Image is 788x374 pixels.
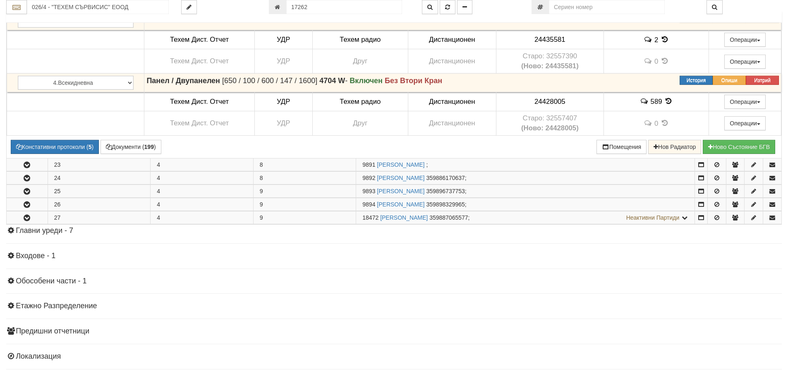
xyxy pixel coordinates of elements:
td: ; [356,211,695,224]
span: [650 / 100 / 600 / 147 / 1600] [222,77,317,85]
span: 0 [654,119,658,127]
a: [PERSON_NAME] [377,161,424,168]
span: Партида № [362,201,375,208]
span: Техем Дист. Отчет [170,119,229,127]
td: ; [356,185,695,198]
span: 359896737753 [426,188,465,194]
td: УДР [254,111,312,136]
span: 24428005 [534,98,565,105]
h4: Главни уреди - 7 [6,227,782,235]
span: Техем Дист. Отчет [170,36,229,43]
b: (Ново: 24435581) [521,62,579,70]
span: Техем Дист. Отчет [170,98,229,105]
h4: Входове - 1 [6,252,782,260]
td: Устройство със сериен номер 32557390 беше подменено от устройство със сериен номер 24435581 [496,49,604,74]
button: Констативни протоколи (5) [11,140,99,154]
td: 4 [151,198,254,211]
span: История на забележките [640,97,650,105]
strong: Включен [350,77,383,85]
span: 8 [260,175,263,181]
span: Партида № [362,214,378,221]
span: Партида № [362,175,375,181]
td: УДР [254,30,312,49]
td: 4 [151,211,254,224]
span: История на забележките [644,119,654,127]
strong: Панел / Двупанелен [146,77,220,85]
td: Устройство със сериен номер 32557407 беше подменено от устройство със сериен номер 24428005 [496,111,604,136]
h4: Обособени части - 1 [6,277,782,285]
td: Дистанционен [408,30,496,49]
button: Операции [724,55,766,69]
span: История на показанията [664,97,673,105]
span: Партида № [362,161,375,168]
td: Техем радио [312,92,408,111]
td: Техем радио [312,30,408,49]
button: Новo Състояние БГВ [703,140,775,154]
span: 9 [260,201,263,208]
a: [PERSON_NAME] [380,214,428,221]
span: История на показанията [660,57,669,65]
td: 4 [151,172,254,185]
td: Друг [312,111,408,136]
td: Друг [312,49,408,74]
a: [PERSON_NAME] [377,188,424,194]
span: 589 [651,98,662,105]
h4: Етажно Разпределение [6,302,782,310]
span: 359898329965 [426,201,465,208]
span: 9 [260,214,263,221]
button: Операции [724,95,766,109]
td: УДР [254,92,312,111]
h4: Локализация [6,352,782,361]
b: (Ново: 24428005) [521,124,579,132]
td: УДР [254,49,312,74]
span: Партида № [362,188,375,194]
td: 4 [151,185,254,198]
a: [PERSON_NAME] [377,201,424,208]
td: 26 [48,198,151,211]
button: Документи (199) [101,140,161,154]
td: 24 [48,172,151,185]
td: 27 [48,211,151,224]
td: Дистанционен [408,92,496,111]
b: 5 [89,144,92,150]
span: Техем Дист. Отчет [170,57,229,65]
td: 4 [151,158,254,171]
span: - [319,77,347,85]
span: 359886170637 [426,175,465,181]
button: Помещения [596,140,647,154]
button: Изтрий [746,76,779,85]
strong: Без Втори Кран [385,77,442,85]
button: Операции [724,33,766,47]
span: 8 [260,161,263,168]
span: 2 [654,36,658,43]
td: 25 [48,185,151,198]
span: История на показанията [660,119,669,127]
span: История на показанията [660,36,669,43]
span: История на забележките [644,57,654,65]
td: ; [356,198,695,211]
button: Операции [724,116,766,130]
span: Неактивни Партиди [626,214,680,221]
span: 359887065577 [429,214,468,221]
strong: 4704 W [319,77,345,85]
td: ; [356,172,695,185]
td: 23 [48,158,151,171]
span: 9 [260,188,263,194]
button: Нов Радиатор [648,140,701,154]
button: Опиши [713,76,746,85]
span: 0 [654,58,658,65]
span: История на забележките [644,36,654,43]
span: 24435581 [534,36,565,43]
td: ; [356,158,695,171]
td: Дистанционен [408,49,496,74]
b: 199 [144,144,154,150]
td: Дистанционен [408,111,496,136]
h4: Предишни отчетници [6,327,782,336]
button: История [680,76,713,85]
a: [PERSON_NAME] [377,175,424,181]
